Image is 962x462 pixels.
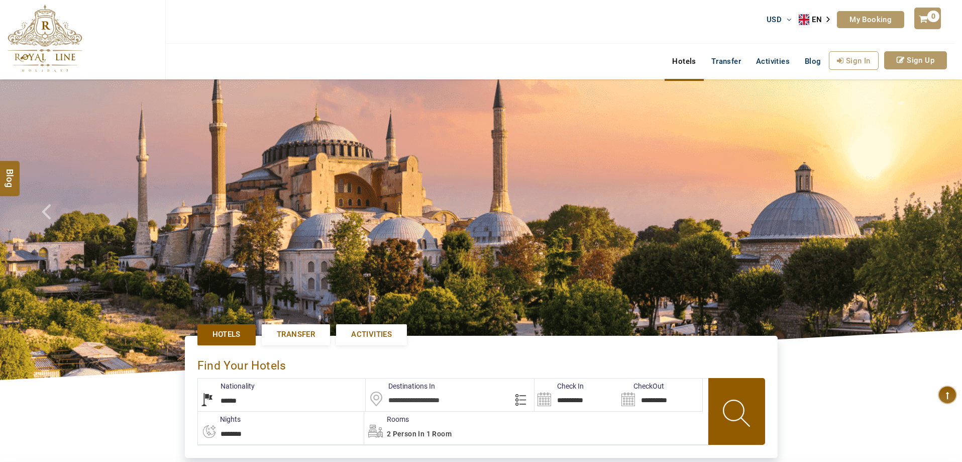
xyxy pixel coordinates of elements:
[535,379,618,411] input: Search
[837,11,904,28] a: My Booking
[212,329,241,340] span: Hotels
[665,51,703,71] a: Hotels
[799,12,837,27] aside: Language selected: English
[262,324,330,345] a: Transfer
[277,329,315,340] span: Transfer
[8,5,82,72] img: The Royal Line Holidays
[535,381,584,391] label: Check In
[749,51,797,71] a: Activities
[704,51,749,71] a: Transfer
[4,169,17,177] span: Blog
[829,51,879,70] a: Sign In
[197,348,765,378] div: Find Your Hotels
[197,324,256,345] a: Hotels
[797,51,829,71] a: Blog
[198,381,255,391] label: Nationality
[767,15,782,24] span: USD
[927,11,939,22] span: 0
[366,381,435,391] label: Destinations In
[387,430,452,438] span: 2 Person in 1 Room
[914,8,940,29] a: 0
[618,379,702,411] input: Search
[799,12,837,27] div: Language
[364,414,409,424] label: Rooms
[799,12,837,27] a: EN
[805,57,821,66] span: Blog
[884,51,947,69] a: Sign Up
[914,79,962,380] a: Check next image
[351,329,392,340] span: Activities
[29,79,77,380] a: Check next prev
[336,324,407,345] a: Activities
[197,414,241,424] label: nights
[618,381,664,391] label: CheckOut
